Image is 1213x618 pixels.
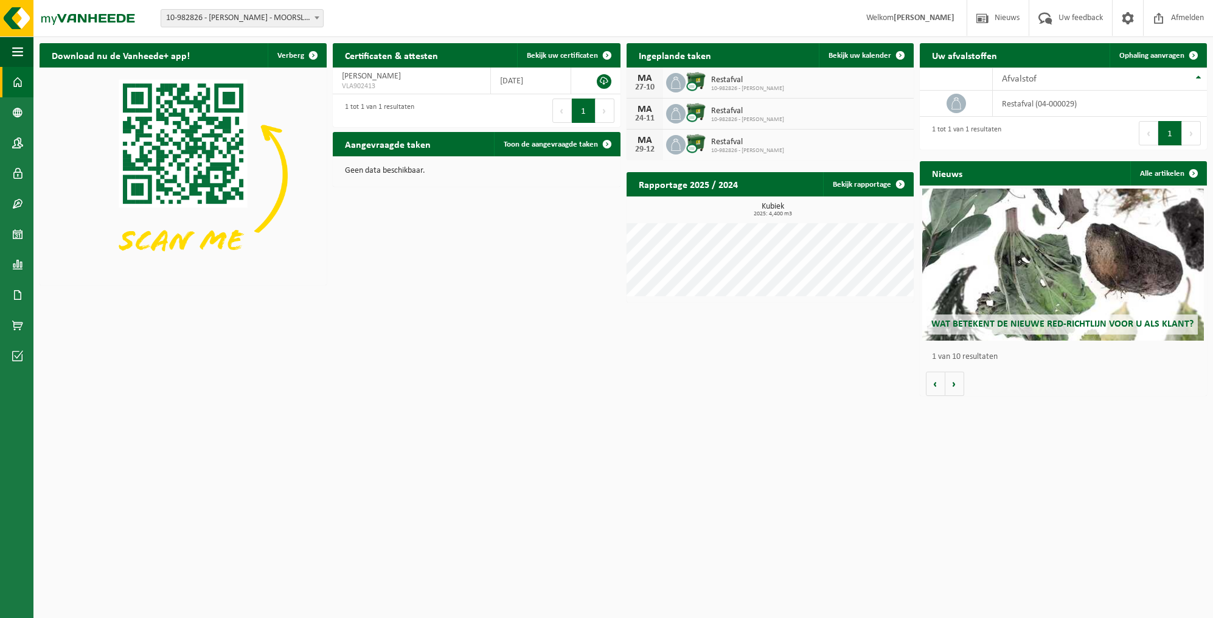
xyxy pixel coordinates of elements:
[633,105,657,114] div: MA
[40,68,327,283] img: Download de VHEPlus App
[277,52,304,60] span: Verberg
[633,74,657,83] div: MA
[711,85,784,92] span: 10-982826 - [PERSON_NAME]
[711,137,784,147] span: Restafval
[527,52,598,60] span: Bekijk uw certificaten
[627,43,723,67] h2: Ingeplande taken
[633,211,914,217] span: 2025: 4,400 m3
[1119,52,1184,60] span: Ophaling aanvragen
[596,99,614,123] button: Next
[627,172,750,196] h2: Rapportage 2025 / 2024
[686,133,706,154] img: WB-1100-CU
[633,83,657,92] div: 27-10
[633,136,657,145] div: MA
[993,91,1207,117] td: restafval (04-000029)
[633,114,657,123] div: 24-11
[40,43,202,67] h2: Download nu de Vanheede+ app!
[345,167,608,175] p: Geen data beschikbaar.
[633,145,657,154] div: 29-12
[333,132,443,156] h2: Aangevraagde taken
[823,172,912,196] a: Bekijk rapportage
[686,71,706,92] img: WB-1100-CU
[268,43,325,68] button: Verberg
[1182,121,1201,145] button: Next
[922,189,1204,341] a: Wat betekent de nieuwe RED-richtlijn voor u als klant?
[711,147,784,154] span: 10-982826 - [PERSON_NAME]
[894,13,954,23] strong: [PERSON_NAME]
[342,82,481,91] span: VLA902413
[504,141,598,148] span: Toon de aangevraagde taken
[711,116,784,123] span: 10-982826 - [PERSON_NAME]
[517,43,619,68] a: Bekijk uw certificaten
[931,319,1194,329] span: Wat betekent de nieuwe RED-richtlijn voor u als klant?
[161,9,324,27] span: 10-982826 - GEENS MARC - MOORSLEDE
[1002,74,1037,84] span: Afvalstof
[1139,121,1158,145] button: Previous
[633,203,914,217] h3: Kubiek
[572,99,596,123] button: 1
[920,161,975,185] h2: Nieuws
[932,353,1201,361] p: 1 van 10 resultaten
[491,68,571,94] td: [DATE]
[945,372,964,396] button: Volgende
[342,72,401,81] span: [PERSON_NAME]
[1110,43,1206,68] a: Ophaling aanvragen
[926,120,1001,147] div: 1 tot 1 van 1 resultaten
[1158,121,1182,145] button: 1
[711,106,784,116] span: Restafval
[494,132,619,156] a: Toon de aangevraagde taken
[711,75,784,85] span: Restafval
[920,43,1009,67] h2: Uw afvalstoffen
[829,52,891,60] span: Bekijk uw kalender
[819,43,912,68] a: Bekijk uw kalender
[1130,161,1206,186] a: Alle artikelen
[333,43,450,67] h2: Certificaten & attesten
[686,102,706,123] img: WB-1100-CU
[161,10,323,27] span: 10-982826 - GEENS MARC - MOORSLEDE
[339,97,414,124] div: 1 tot 1 van 1 resultaten
[926,372,945,396] button: Vorige
[552,99,572,123] button: Previous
